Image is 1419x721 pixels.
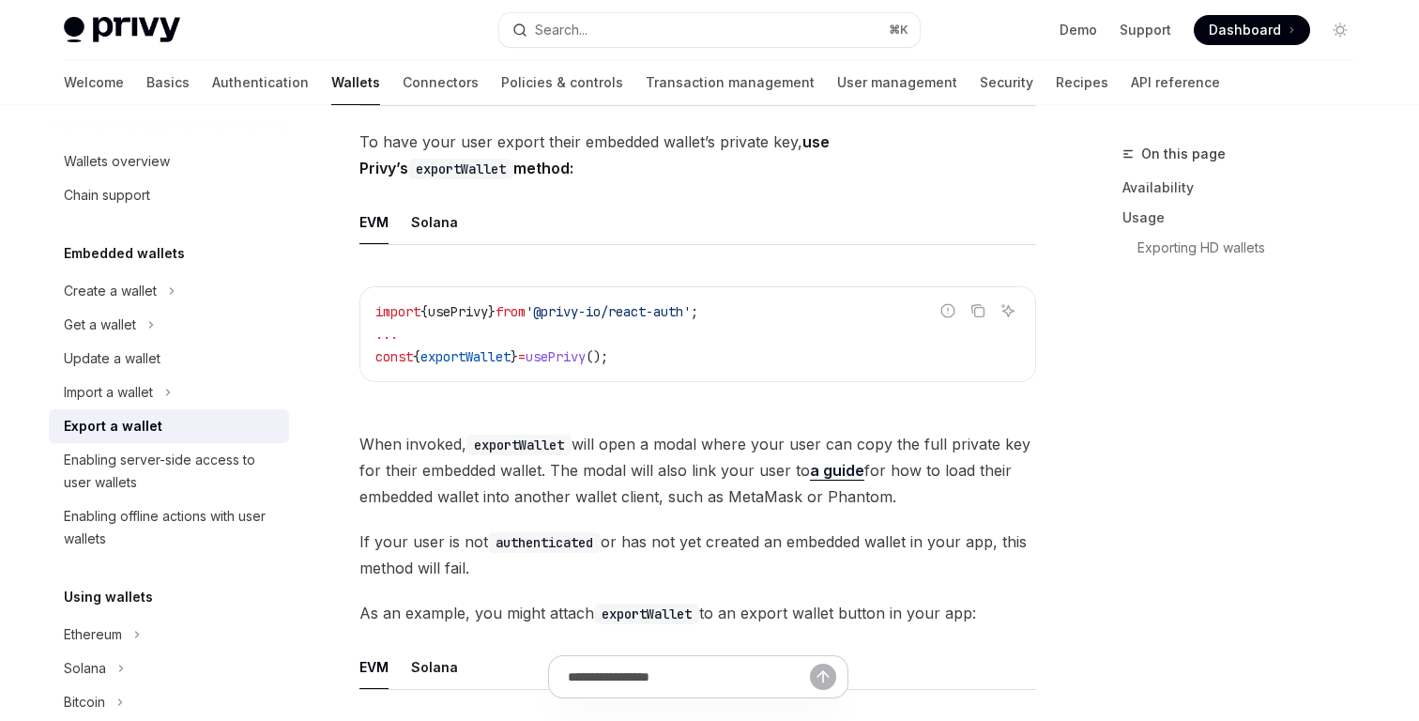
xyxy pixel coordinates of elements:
span: If your user is not or has not yet created an embedded wallet in your app, this method will fail. [359,529,1036,581]
a: Support [1120,21,1171,39]
code: exportWallet [408,159,513,179]
span: } [511,348,518,365]
span: exportWallet [420,348,511,365]
div: Solana [64,657,106,680]
span: } [488,303,496,320]
a: Connectors [403,60,479,105]
button: Toggle Get a wallet section [49,308,289,342]
span: from [496,303,526,320]
button: Report incorrect code [936,299,960,323]
a: Welcome [64,60,124,105]
div: Get a wallet [64,314,136,336]
a: Basics [146,60,190,105]
button: Send message [810,664,836,690]
span: const [375,348,413,365]
a: Enabling server-side access to user wallets [49,443,289,499]
span: '@privy-io/react-auth' [526,303,691,320]
span: On this page [1141,143,1226,165]
div: Ethereum [64,623,122,646]
button: Open search [499,13,920,47]
a: Dashboard [1194,15,1310,45]
a: a guide [810,461,864,481]
button: EVM [359,645,389,689]
button: Toggle Create a wallet section [49,274,289,308]
button: Toggle Import a wallet section [49,376,289,409]
button: Toggle dark mode [1325,15,1355,45]
a: Policies & controls [501,60,623,105]
button: Toggle Bitcoin section [49,685,289,719]
button: Solana [411,645,458,689]
div: Export a wallet [64,415,162,437]
span: ⌘ K [889,23,908,38]
h5: Embedded wallets [64,242,185,265]
div: Import a wallet [64,381,153,404]
span: When invoked, will open a modal where your user can copy the full private key for their embedded ... [359,431,1036,510]
span: ; [691,303,698,320]
a: Export a wallet [49,409,289,443]
code: authenticated [488,532,601,553]
div: Wallets overview [64,150,170,173]
button: Toggle Ethereum section [49,618,289,652]
button: Copy the contents from the code block [966,299,990,323]
div: Search... [535,19,587,41]
span: Dashboard [1209,21,1281,39]
a: API reference [1131,60,1220,105]
div: Chain support [64,184,150,207]
div: Enabling offline actions with user wallets [64,505,278,550]
code: exportWallet [466,435,572,455]
span: import [375,303,420,320]
span: { [413,348,420,365]
div: Create a wallet [64,280,157,302]
span: usePrivy [526,348,586,365]
a: Recipes [1056,60,1108,105]
a: Transaction management [646,60,815,105]
button: Toggle Solana section [49,652,289,685]
div: Update a wallet [64,347,160,370]
a: Chain support [49,178,289,212]
div: Enabling server-side access to user wallets [64,449,278,494]
a: Exporting HD wallets [1122,233,1370,263]
a: User management [837,60,957,105]
span: (); [586,348,608,365]
span: { [420,303,428,320]
a: Security [980,60,1033,105]
h5: Using wallets [64,586,153,608]
strong: use Privy’s method: [359,132,830,177]
a: Update a wallet [49,342,289,376]
span: To have your user export their embedded wallet’s private key, [359,129,1036,181]
button: EVM [359,200,389,244]
div: Bitcoin [64,691,105,713]
button: Solana [411,200,458,244]
a: Authentication [212,60,309,105]
a: Enabling offline actions with user wallets [49,499,289,556]
a: Wallets overview [49,145,289,178]
code: exportWallet [594,604,699,624]
img: light logo [64,17,180,43]
a: Availability [1122,173,1370,203]
span: usePrivy [428,303,488,320]
button: Ask AI [996,299,1020,323]
span: = [518,348,526,365]
a: Usage [1122,203,1370,233]
span: ... [375,326,398,343]
a: Wallets [331,60,380,105]
input: Ask a question... [568,656,810,698]
span: As an example, you might attach to an export wallet button in your app: [359,600,1036,626]
a: Demo [1060,21,1097,39]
